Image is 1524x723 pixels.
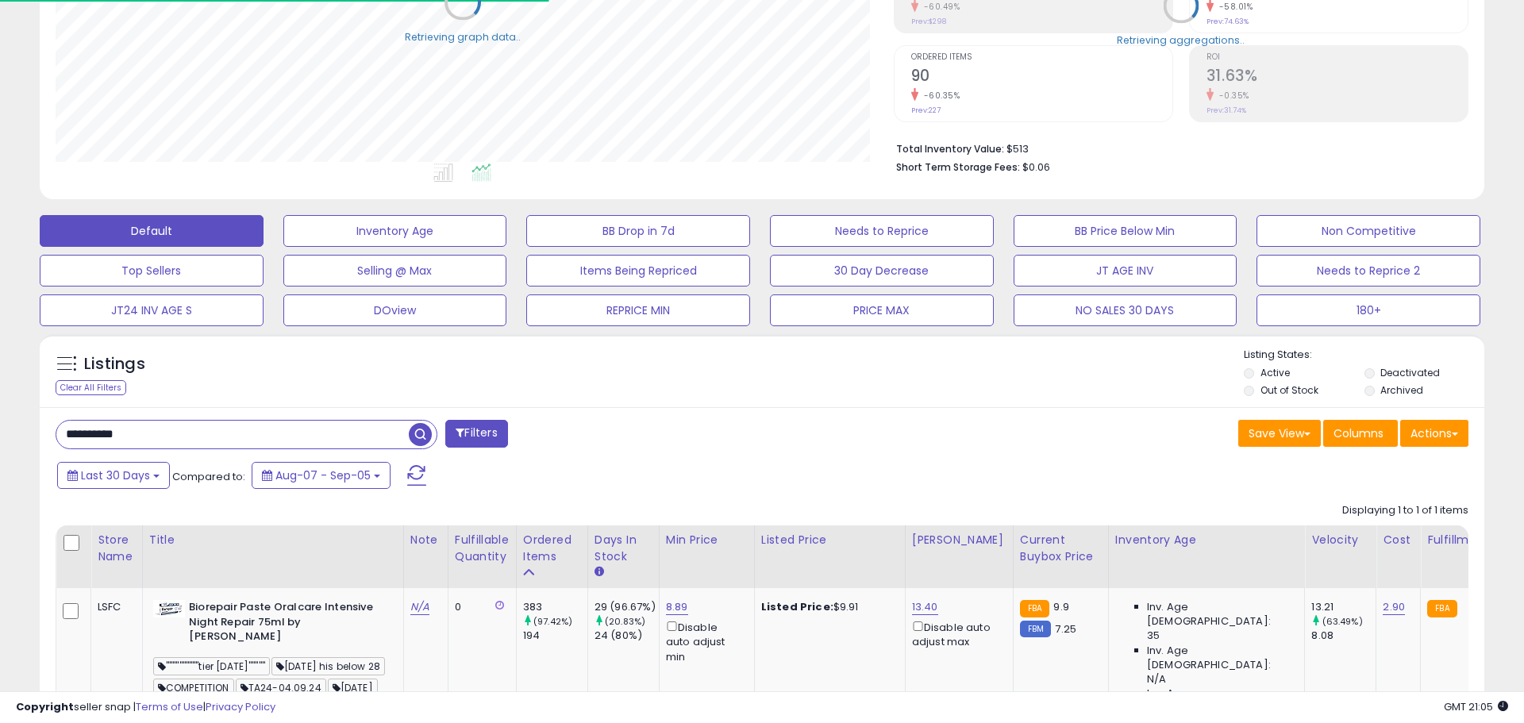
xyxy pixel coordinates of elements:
[1055,621,1076,636] span: 7.25
[1383,532,1414,548] div: Cost
[405,29,521,44] div: Retrieving graph data..
[172,469,245,484] span: Compared to:
[912,599,938,615] a: 13.40
[1322,615,1363,628] small: (63.49%)
[533,615,572,628] small: (97.42%)
[153,679,234,697] span: COMPETITION
[1244,348,1484,363] p: Listing States:
[761,532,899,548] div: Listed Price
[666,532,748,548] div: Min Price
[1147,686,1292,715] span: Inv. Age [DEMOGRAPHIC_DATA]:
[666,618,742,664] div: Disable auto adjust min
[595,565,604,579] small: Days In Stock.
[605,615,645,628] small: (20.83%)
[1147,600,1292,629] span: Inv. Age [DEMOGRAPHIC_DATA]:
[523,600,587,614] div: 383
[40,215,264,247] button: Default
[189,600,382,648] b: Biorepair Paste Oralcare Intensive Night Repair 75ml by [PERSON_NAME]
[1147,644,1292,672] span: Inv. Age [DEMOGRAPHIC_DATA]:
[526,215,750,247] button: BB Drop in 7d
[1323,420,1398,447] button: Columns
[595,629,659,643] div: 24 (80%)
[1115,532,1298,548] div: Inventory Age
[1014,215,1237,247] button: BB Price Below Min
[153,600,185,617] img: 41muEHihYBL._SL40_.jpg
[1020,621,1051,637] small: FBM
[1117,33,1245,47] div: Retrieving aggregations..
[1014,255,1237,287] button: JT AGE INV
[445,420,507,448] button: Filters
[455,532,510,565] div: Fulfillable Quantity
[1400,420,1468,447] button: Actions
[770,294,994,326] button: PRICE MAX
[523,629,587,643] div: 194
[1238,420,1321,447] button: Save View
[149,532,397,548] div: Title
[206,699,275,714] a: Privacy Policy
[283,294,507,326] button: DOview
[271,657,385,675] span: [DATE] his below 28
[761,600,893,614] div: $9.91
[1257,294,1480,326] button: 180+
[40,294,264,326] button: JT24 INV AGE S
[16,700,275,715] div: seller snap | |
[1311,600,1376,614] div: 13.21
[1260,383,1318,397] label: Out of Stock
[81,467,150,483] span: Last 30 Days
[1020,600,1049,617] small: FBA
[1257,255,1480,287] button: Needs to Reprice 2
[236,679,326,697] span: TA24-04.09.24
[410,532,441,548] div: Note
[1311,629,1376,643] div: 8.08
[1333,425,1384,441] span: Columns
[283,255,507,287] button: Selling @ Max
[84,353,145,375] h5: Listings
[526,294,750,326] button: REPRICE MIN
[1383,599,1405,615] a: 2.90
[912,618,1001,649] div: Disable auto adjust max
[1427,532,1491,548] div: Fulfillment
[1147,629,1160,643] span: 35
[1260,366,1290,379] label: Active
[770,215,994,247] button: Needs to Reprice
[136,699,203,714] a: Terms of Use
[1380,383,1423,397] label: Archived
[1257,215,1480,247] button: Non Competitive
[666,599,688,615] a: 8.89
[1020,532,1102,565] div: Current Buybox Price
[56,380,126,395] div: Clear All Filters
[153,657,270,675] span: """"""""""tier [DATE]"""""
[1380,366,1440,379] label: Deactivated
[526,255,750,287] button: Items Being Repriced
[1147,672,1166,686] span: N/A
[912,532,1006,548] div: [PERSON_NAME]
[595,600,659,614] div: 29 (96.67%)
[1053,599,1068,614] span: 9.9
[16,699,74,714] strong: Copyright
[252,462,391,489] button: Aug-07 - Sep-05
[1427,600,1457,617] small: FBA
[98,532,136,565] div: Store Name
[410,599,429,615] a: N/A
[523,532,581,565] div: Ordered Items
[1311,532,1369,548] div: Velocity
[1014,294,1237,326] button: NO SALES 30 DAYS
[595,532,652,565] div: Days In Stock
[761,599,833,614] b: Listed Price:
[98,600,130,614] div: LSFC
[40,255,264,287] button: Top Sellers
[770,255,994,287] button: 30 Day Decrease
[275,467,371,483] span: Aug-07 - Sep-05
[455,600,504,614] div: 0
[328,679,378,697] span: [DATE]
[283,215,507,247] button: Inventory Age
[1342,503,1468,518] div: Displaying 1 to 1 of 1 items
[1444,699,1508,714] span: 2025-10-6 21:05 GMT
[57,462,170,489] button: Last 30 Days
